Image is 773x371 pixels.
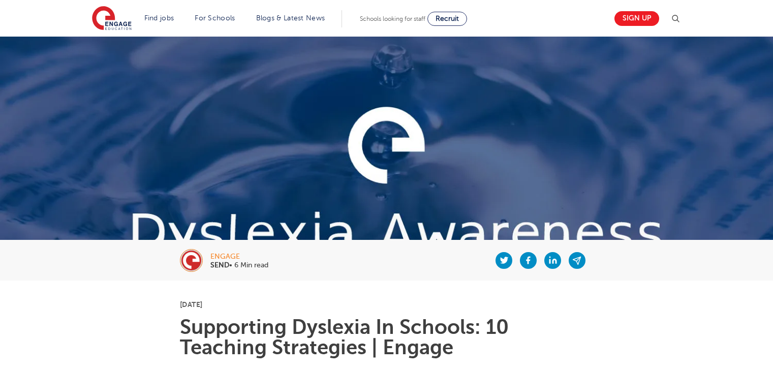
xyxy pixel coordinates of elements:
a: Sign up [614,11,659,26]
img: Engage Education [92,6,132,32]
a: Find jobs [144,14,174,22]
a: Recruit [427,12,467,26]
span: Schools looking for staff [360,15,425,22]
a: For Schools [195,14,235,22]
div: engage [210,253,268,260]
b: SEND [210,261,229,269]
p: • 6 Min read [210,262,268,269]
a: Blogs & Latest News [256,14,325,22]
p: [DATE] [180,301,593,308]
h1: Supporting Dyslexia In Schools: 10 Teaching Strategies | Engage [180,317,593,358]
span: Recruit [436,15,459,22]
